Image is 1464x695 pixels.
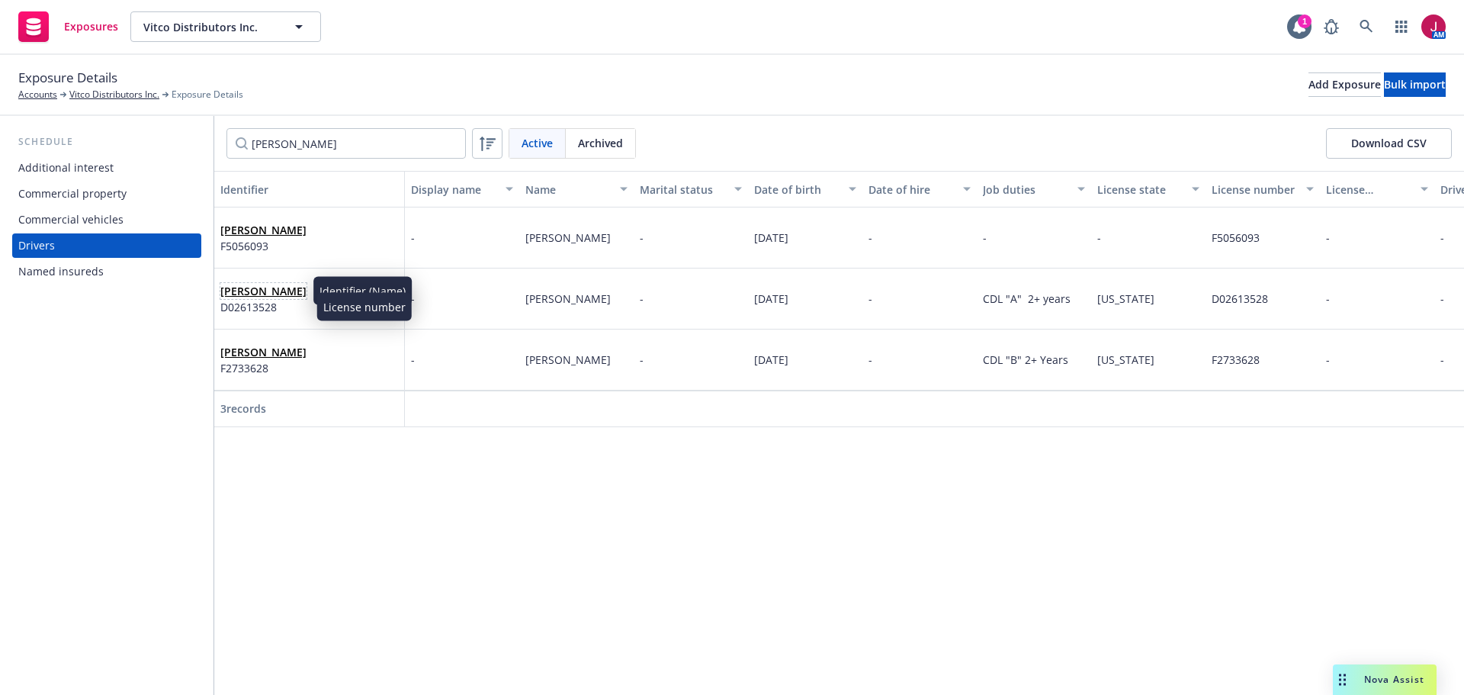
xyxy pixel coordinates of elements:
[1326,230,1330,245] span: -
[1333,664,1352,695] div: Drag to move
[525,352,611,367] span: [PERSON_NAME]
[12,182,201,206] a: Commercial property
[220,182,398,198] div: Identifier
[519,171,634,208] button: Name
[18,208,124,232] div: Commercial vehicles
[983,352,1068,367] span: CDL "B" 2+ Years
[220,360,307,376] span: F2733628
[634,171,748,208] button: Marital status
[64,21,118,33] span: Exposures
[1212,291,1268,306] span: D02613528
[1364,673,1424,686] span: Nova Assist
[214,171,405,208] button: Identifier
[220,344,307,360] span: [PERSON_NAME]
[220,345,307,359] a: [PERSON_NAME]
[1326,128,1452,159] button: Download CSV
[220,283,307,299] span: [PERSON_NAME]
[983,230,987,245] span: -
[983,182,1068,198] div: Job duties
[1097,230,1101,245] span: -
[411,182,496,198] div: Display name
[220,299,307,315] span: D02613528
[1384,72,1446,97] button: Bulk import
[1316,11,1347,42] a: Report a Bug
[1097,291,1154,306] span: [US_STATE]
[411,230,415,246] span: -
[754,352,788,367] span: [DATE]
[1440,230,1444,245] span: -
[640,352,644,367] span: -
[405,171,519,208] button: Display name
[1097,352,1154,367] span: [US_STATE]
[18,233,55,258] div: Drivers
[12,233,201,258] a: Drivers
[220,223,307,237] a: [PERSON_NAME]
[748,171,862,208] button: Date of birth
[1326,182,1411,198] div: License expiration date
[69,88,159,101] a: Vitco Distributors Inc.
[1440,291,1444,306] span: -
[12,134,201,150] div: Schedule
[754,291,788,306] span: [DATE]
[868,291,872,306] span: -
[1351,11,1382,42] a: Search
[1421,14,1446,39] img: photo
[1386,11,1417,42] a: Switch app
[1308,72,1381,97] button: Add Exposure
[12,259,201,284] a: Named insureds
[640,230,644,245] span: -
[1212,352,1260,367] span: F2733628
[977,171,1091,208] button: Job duties
[640,182,725,198] div: Marital status
[1308,73,1381,96] div: Add Exposure
[1298,14,1311,28] div: 1
[525,230,611,245] span: [PERSON_NAME]
[1384,73,1446,96] div: Bulk import
[1212,230,1260,245] span: F5056093
[12,5,124,48] a: Exposures
[18,68,117,88] span: Exposure Details
[1440,352,1444,367] span: -
[12,208,201,232] a: Commercial vehicles
[1326,352,1330,367] span: -
[754,182,840,198] div: Date of birth
[525,291,611,306] span: [PERSON_NAME]
[411,352,415,368] span: -
[1326,291,1330,306] span: -
[868,182,954,198] div: Date of hire
[172,88,243,101] span: Exposure Details
[18,88,57,101] a: Accounts
[1206,171,1320,208] button: License number
[640,291,644,306] span: -
[1212,182,1297,198] div: License number
[1333,664,1437,695] button: Nova Assist
[226,128,466,159] input: Filter by keyword...
[1091,171,1206,208] button: License state
[220,238,307,254] span: F5056093
[868,352,872,367] span: -
[130,11,321,42] button: Vitco Distributors Inc.
[18,259,104,284] div: Named insureds
[220,222,307,238] span: [PERSON_NAME]
[1320,171,1434,208] button: License expiration date
[220,401,266,416] span: 3 records
[411,291,415,307] span: -
[862,171,977,208] button: Date of hire
[578,135,623,151] span: Archived
[754,230,788,245] span: [DATE]
[18,156,114,180] div: Additional interest
[868,230,872,245] span: -
[522,135,553,151] span: Active
[12,156,201,180] a: Additional interest
[525,182,611,198] div: Name
[220,284,307,298] a: [PERSON_NAME]
[983,291,1071,306] span: CDL "A" 2+ years
[1097,182,1183,198] div: License state
[143,19,275,35] span: Vitco Distributors Inc.
[18,182,127,206] div: Commercial property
